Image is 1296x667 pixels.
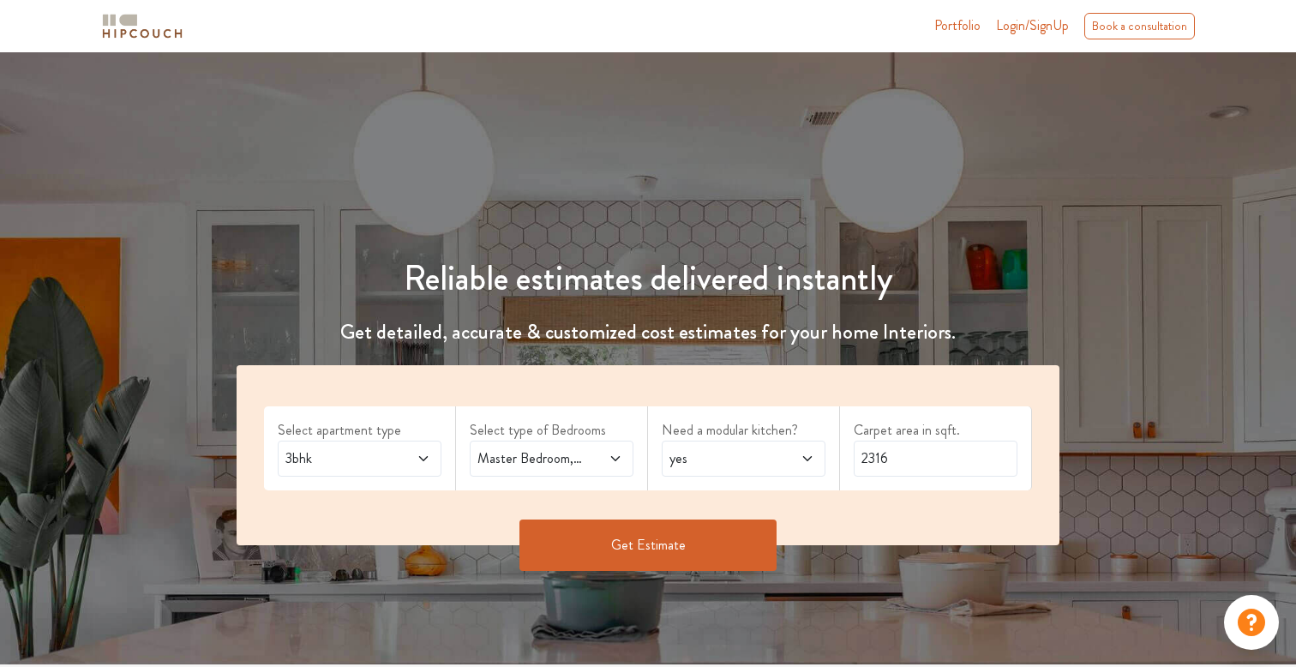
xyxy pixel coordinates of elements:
[474,448,585,469] span: Master Bedroom,Kids Room 1,Guest
[662,420,825,441] label: Need a modular kitchen?
[278,420,441,441] label: Select apartment type
[666,448,777,469] span: yes
[934,15,981,36] a: Portfolio
[99,7,185,45] span: logo-horizontal.svg
[282,448,393,469] span: 3bhk
[226,320,1070,345] h4: Get detailed, accurate & customized cost estimates for your home Interiors.
[226,258,1070,299] h1: Reliable estimates delivered instantly
[854,420,1017,441] label: Carpet area in sqft.
[854,441,1017,477] input: Enter area sqft
[519,520,777,571] button: Get Estimate
[470,420,633,441] label: Select type of Bedrooms
[996,15,1069,35] span: Login/SignUp
[99,11,185,41] img: logo-horizontal.svg
[1084,13,1195,39] div: Book a consultation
